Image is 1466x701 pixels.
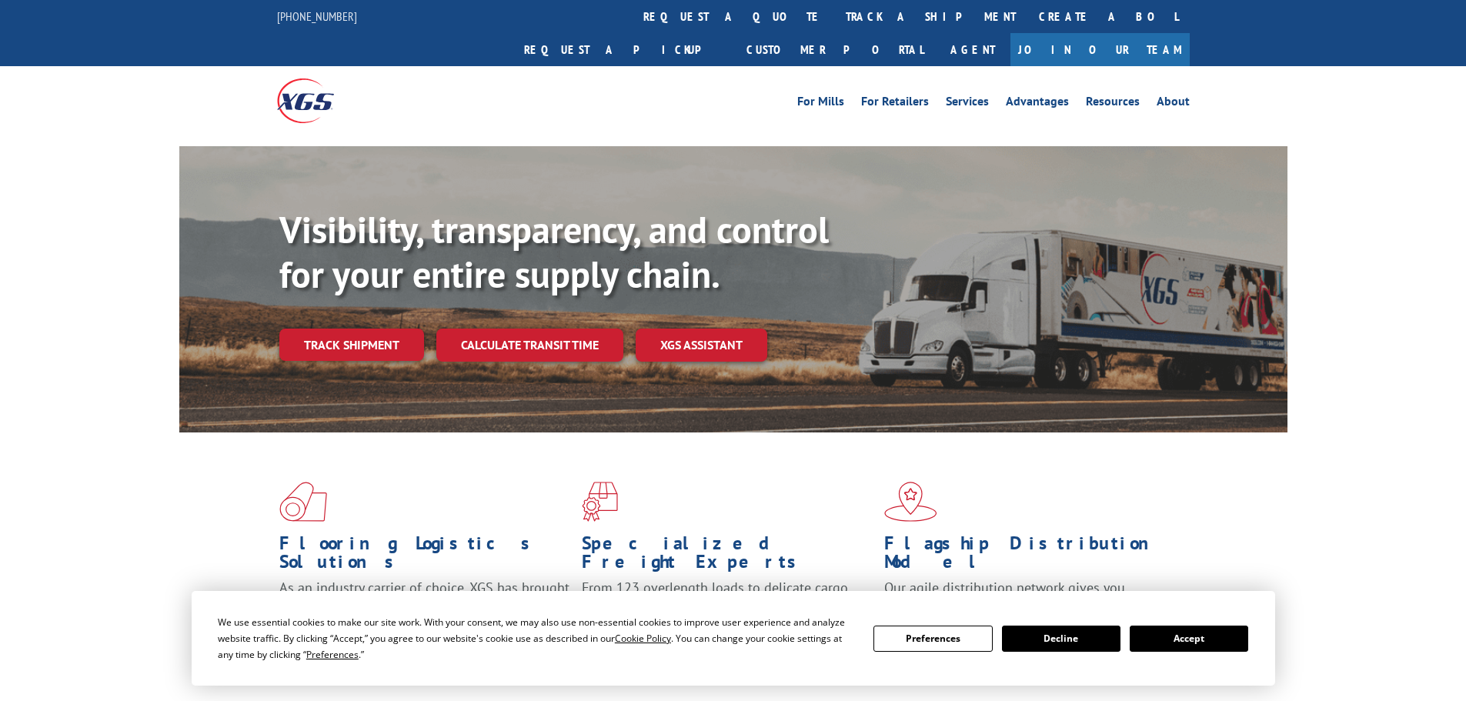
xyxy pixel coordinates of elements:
[1010,33,1190,66] a: Join Our Team
[582,534,873,579] h1: Specialized Freight Experts
[582,482,618,522] img: xgs-icon-focused-on-flooring-red
[306,648,359,661] span: Preferences
[279,205,829,298] b: Visibility, transparency, and control for your entire supply chain.
[884,482,937,522] img: xgs-icon-flagship-distribution-model-red
[615,632,671,645] span: Cookie Policy
[513,33,735,66] a: Request a pickup
[946,95,989,112] a: Services
[582,579,873,647] p: From 123 overlength loads to delicate cargo, our experienced staff knows the best way to move you...
[1157,95,1190,112] a: About
[935,33,1010,66] a: Agent
[277,8,357,24] a: [PHONE_NUMBER]
[735,33,935,66] a: Customer Portal
[1002,626,1120,652] button: Decline
[1130,626,1248,652] button: Accept
[436,329,623,362] a: Calculate transit time
[218,614,855,663] div: We use essential cookies to make our site work. With your consent, we may also use non-essential ...
[636,329,767,362] a: XGS ASSISTANT
[1006,95,1069,112] a: Advantages
[279,579,569,633] span: As an industry carrier of choice, XGS has brought innovation and dedication to flooring logistics...
[873,626,992,652] button: Preferences
[279,482,327,522] img: xgs-icon-total-supply-chain-intelligence-red
[279,329,424,361] a: Track shipment
[279,534,570,579] h1: Flooring Logistics Solutions
[884,579,1167,615] span: Our agile distribution network gives you nationwide inventory management on demand.
[1086,95,1140,112] a: Resources
[192,591,1275,686] div: Cookie Consent Prompt
[797,95,844,112] a: For Mills
[861,95,929,112] a: For Retailers
[884,534,1175,579] h1: Flagship Distribution Model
